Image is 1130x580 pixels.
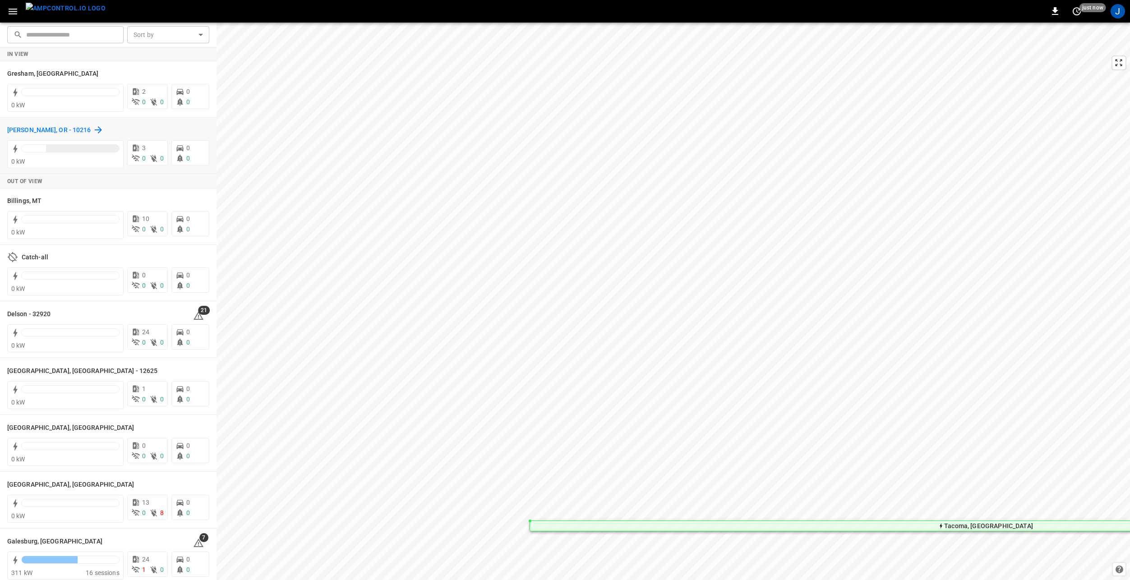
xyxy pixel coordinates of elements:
span: 311 kW [11,569,32,576]
span: 0 kW [11,399,25,406]
h6: Gresham, OR [7,69,99,79]
span: 0 [160,98,164,106]
span: 0 kW [11,101,25,109]
span: 24 [142,328,149,336]
h6: East Orange, NJ - 12625 [7,366,157,376]
span: 0 [142,396,146,403]
span: 0 [186,566,190,573]
span: 0 kW [11,229,25,236]
strong: Out of View [7,178,42,184]
span: 0 [142,282,146,289]
span: 0 [160,339,164,346]
span: 0 [186,226,190,233]
span: 0 [186,328,190,336]
span: 0 [186,144,190,152]
span: 3 [142,144,146,152]
span: 8 [160,509,164,516]
h6: Galesburg, IL [7,537,102,547]
span: 0 [186,499,190,506]
span: 0 [186,442,190,449]
span: 1 [142,566,146,573]
span: 0 [186,396,190,403]
span: 0 kW [11,456,25,463]
span: 0 [142,452,146,460]
span: 0 kW [11,512,25,520]
span: 0 [142,509,146,516]
span: 10 [142,215,149,222]
div: Tacoma, [GEOGRAPHIC_DATA] [944,523,1033,529]
span: 13 [142,499,149,506]
span: 0 kW [11,285,25,292]
span: 21 [198,306,210,315]
span: 0 [142,155,146,162]
div: profile-icon [1111,4,1125,18]
span: 0 [160,566,164,573]
span: 0 kW [11,158,25,165]
span: 0 [186,98,190,106]
span: 0 [142,272,146,279]
span: 0 [160,452,164,460]
span: 7 [199,533,208,542]
span: 1 [142,385,146,392]
h6: Edwardsville, IL [7,423,134,433]
span: just now [1079,3,1106,12]
span: 0 [160,155,164,162]
span: 0 [142,98,146,106]
span: 0 [186,155,190,162]
span: 0 [142,339,146,346]
span: 0 [186,88,190,95]
span: 0 [186,339,190,346]
h6: Catch-all [22,253,48,262]
span: 0 kW [11,342,25,349]
span: 0 [186,556,190,563]
span: 0 [186,452,190,460]
h6: Delson - 32920 [7,309,51,319]
span: 2 [142,88,146,95]
span: 0 [186,385,190,392]
h6: El Dorado Springs, MO [7,480,134,490]
span: 0 [160,282,164,289]
span: 0 [160,226,164,233]
h6: Billings, MT [7,196,42,206]
strong: In View [7,51,29,57]
span: 0 [186,272,190,279]
span: 0 [186,215,190,222]
span: 0 [142,226,146,233]
button: set refresh interval [1070,4,1084,18]
span: 0 [186,282,190,289]
canvas: Map [217,23,1130,580]
span: 24 [142,556,149,563]
span: 0 [160,396,164,403]
img: ampcontrol.io logo [26,3,106,14]
h6: Hubbard, OR - 10216 [7,125,91,135]
span: 0 [186,509,190,516]
span: 16 sessions [86,569,120,576]
span: 0 [142,442,146,449]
